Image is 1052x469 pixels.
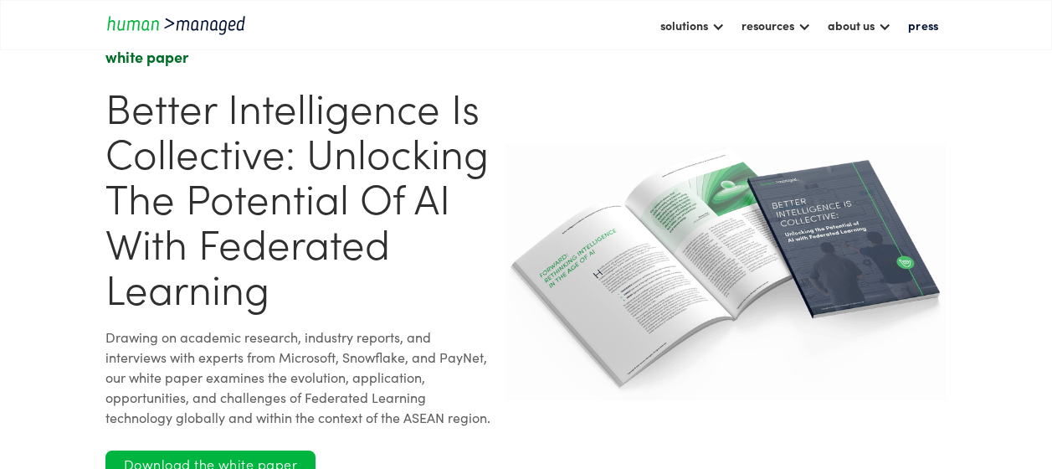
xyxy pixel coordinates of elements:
[105,47,493,67] div: white paper
[105,84,493,310] h1: Better Intelligence is Collective: Unlocking the Potential of AI with Federated Learning
[819,11,900,39] div: about us
[105,327,493,427] div: Drawing on academic research, industry reports, and interviews with experts from Microsoft, Snowf...
[742,15,794,35] div: resources
[733,11,819,39] div: resources
[652,11,733,39] div: solutions
[105,13,256,36] a: home
[900,11,947,39] a: press
[828,15,875,35] div: about us
[660,15,708,35] div: solutions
